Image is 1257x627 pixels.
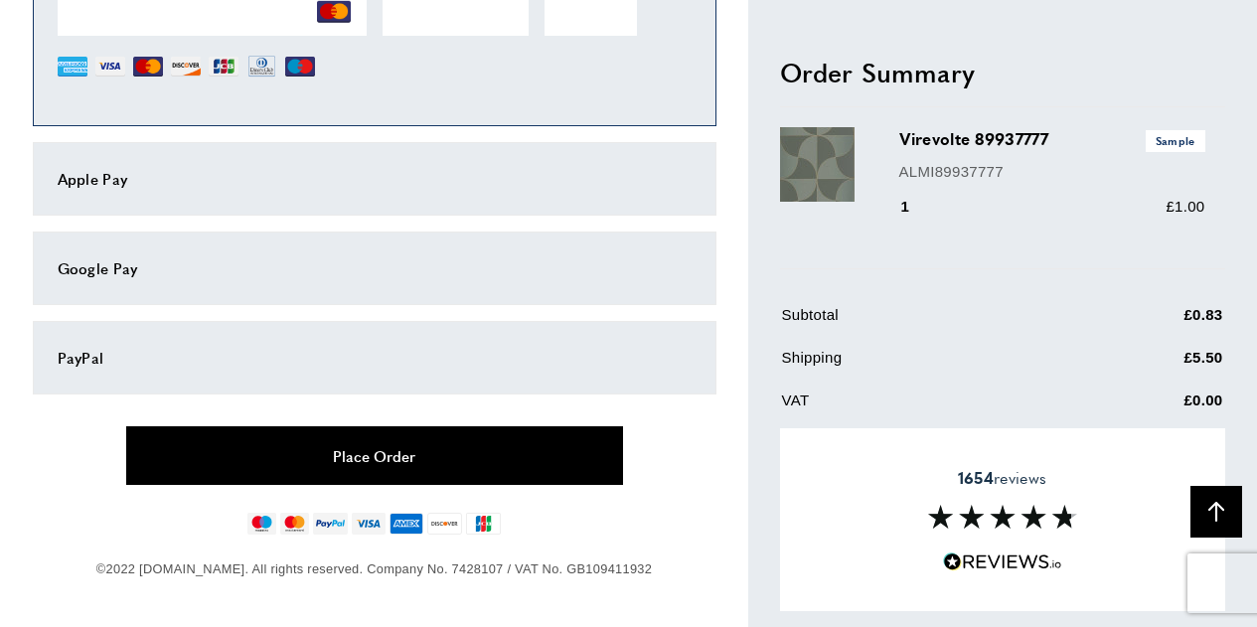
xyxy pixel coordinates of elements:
[943,552,1062,571] img: Reviews.io 5 stars
[1086,346,1223,385] td: £5.50
[782,346,1084,385] td: Shipping
[958,466,994,489] strong: 1654
[285,52,315,81] img: MI.png
[133,52,163,81] img: MC.png
[390,513,424,535] img: american-express
[782,389,1084,427] td: VAT
[1086,303,1223,342] td: £0.83
[928,505,1077,529] img: Reviews section
[427,513,462,535] img: discover
[899,195,938,219] div: 1
[171,52,201,81] img: DI.png
[782,303,1084,342] td: Subtotal
[209,52,238,81] img: JCB.png
[58,167,692,191] div: Apple Pay
[96,561,652,576] span: ©2022 [DOMAIN_NAME]. All rights reserved. Company No. 7428107 / VAT No. GB109411932
[126,426,623,485] button: Place Order
[780,54,1225,89] h2: Order Summary
[466,513,501,535] img: jcb
[899,127,1205,151] h3: Virevolte 89937777
[95,52,125,81] img: VI.png
[280,513,309,535] img: mastercard
[246,52,278,81] img: DN.png
[58,52,87,81] img: AE.png
[58,346,692,370] div: PayPal
[1166,198,1204,215] span: £1.00
[780,127,855,202] img: Virevolte 89937777
[352,513,385,535] img: visa
[899,159,1205,183] p: ALMI89937777
[958,468,1046,488] span: reviews
[1086,389,1223,427] td: £0.00
[1146,130,1205,151] span: Sample
[313,513,348,535] img: paypal
[247,513,276,535] img: maestro
[58,256,692,280] div: Google Pay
